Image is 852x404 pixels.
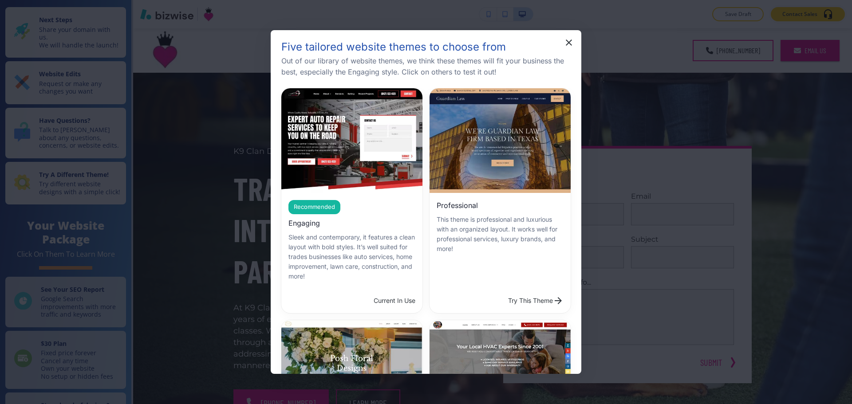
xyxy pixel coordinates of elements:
[505,292,567,310] button: Professional ThemeProfessionalThis theme is professional and luxurious with an organized layout. ...
[281,55,571,78] h6: Out of our library of website themes, we think these themes will fit your business the best, espe...
[288,203,340,212] span: Recommended
[437,215,564,254] p: This theme is professional and luxurious with an organized layout. It works well for professional...
[288,232,415,281] p: Sleek and contemporary, it features a clean layout with bold styles. It’s well suited for trades ...
[288,218,320,229] h6: Engaging
[437,200,478,211] h6: Professional
[281,41,506,54] h5: Five tailored website themes to choose from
